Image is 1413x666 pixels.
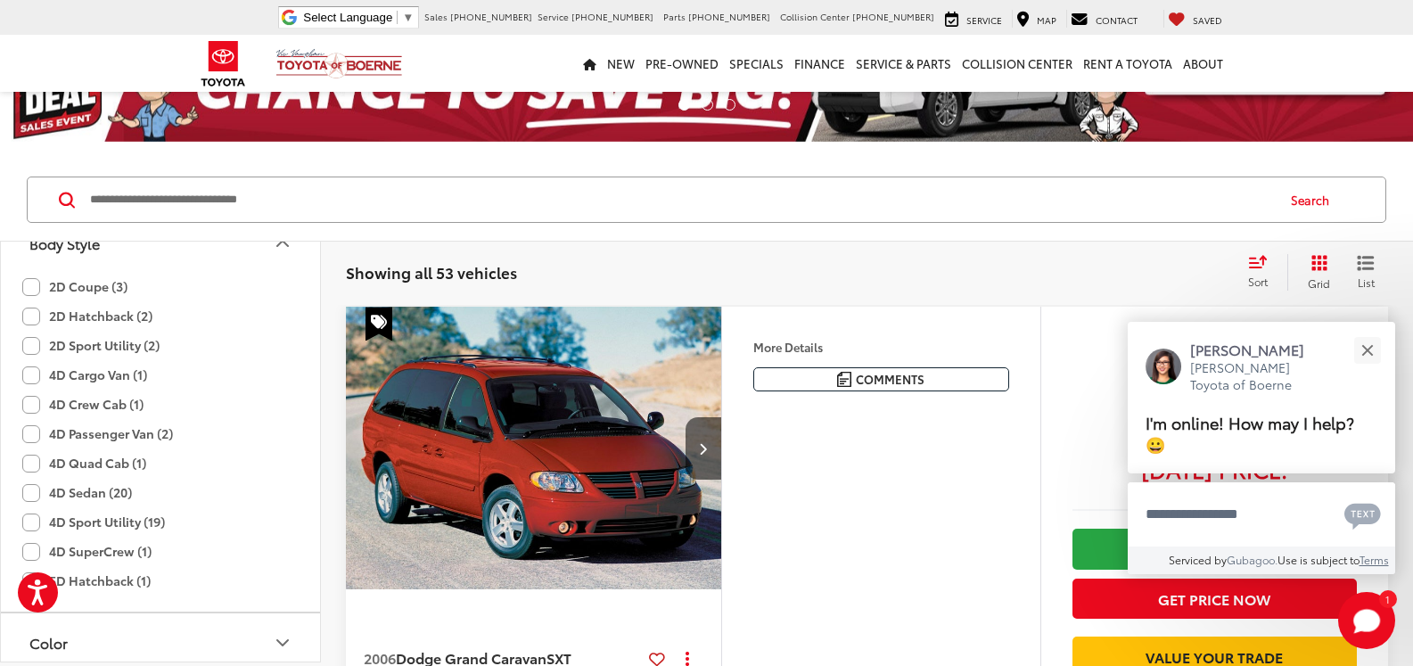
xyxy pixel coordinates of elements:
span: [DATE] Price: [1072,460,1357,478]
div: Close[PERSON_NAME][PERSON_NAME] Toyota of BoerneI'm online! How may I help? 😀Type your messageCha... [1128,322,1395,574]
span: Service [966,13,1002,27]
a: About [1178,35,1228,92]
span: Map [1037,13,1056,27]
p: [PERSON_NAME] Toyota of Boerne [1190,359,1322,394]
span: Sales [424,10,448,23]
label: 4D Passenger Van (2) [22,419,173,448]
img: Vic Vaughan Toyota of Boerne [275,48,403,79]
div: Body Style [29,234,100,251]
label: 4D Cargo Van (1) [22,360,147,390]
a: Finance [789,35,850,92]
span: Comments [856,371,924,388]
span: Use is subject to [1277,552,1360,567]
div: 2006 Dodge Grand Caravan SXT 0 [345,307,723,588]
div: Body Style [272,233,293,254]
span: Special [366,307,392,341]
a: Select Language​ [303,11,414,24]
span: I'm online! How may I help? 😀 [1146,410,1354,456]
svg: Text [1344,501,1381,530]
span: Sort [1248,274,1268,289]
button: Search [1274,177,1355,222]
label: 4D Sedan (20) [22,478,132,507]
span: Saved [1193,13,1222,27]
a: Pre-Owned [640,35,724,92]
a: Service & Parts: Opens in a new tab [850,35,957,92]
button: Toggle Chat Window [1338,592,1395,649]
a: Service [941,10,1006,28]
label: 2D Sport Utility (2) [22,331,160,360]
a: Map [1012,10,1061,28]
div: Color [272,632,293,654]
span: ▼ [402,11,414,24]
label: 4D Quad Cab (1) [22,448,146,478]
button: Comments [753,367,1009,391]
button: Grid View [1287,254,1343,290]
svg: Start Chat [1338,592,1395,649]
label: 5D Hatchback (1) [22,566,151,596]
a: Gubagoo. [1227,552,1277,567]
a: New [602,35,640,92]
textarea: Type your message [1128,482,1395,547]
button: Body StyleBody Style [1,214,322,272]
button: Chat with SMS [1339,494,1386,534]
button: Select sort value [1239,254,1287,290]
a: Check Availability [1072,529,1357,569]
span: Serviced by [1169,552,1227,567]
a: Rent a Toyota [1078,35,1178,92]
span: [PHONE_NUMBER] [688,10,770,23]
a: Terms [1360,552,1389,567]
button: Next image [686,417,721,480]
button: List View [1343,254,1388,290]
span: [PHONE_NUMBER] [852,10,934,23]
span: ​ [397,11,398,24]
div: Color [29,634,68,651]
img: Toyota [190,35,257,93]
a: 2006 Dodge Grand Caravan SXT2006 Dodge Grand Caravan SXT2006 Dodge Grand Caravan SXT2006 Dodge Gr... [345,307,723,588]
label: 2D Coupe (3) [22,272,127,301]
span: [PHONE_NUMBER] [571,10,653,23]
label: 4D SuperCrew (1) [22,537,152,566]
a: Contact [1066,10,1142,28]
h4: More Details [753,341,1009,353]
button: Close [1348,331,1386,369]
span: Service [538,10,569,23]
span: Contact [1096,13,1138,27]
a: Specials [724,35,789,92]
button: Get Price Now [1072,579,1357,619]
span: Showing all 53 vehicles [346,261,517,283]
label: 2D Hatchback (2) [22,301,152,331]
span: [PHONE_NUMBER] [450,10,532,23]
span: 1 [1385,595,1390,603]
span: Select Language [303,11,392,24]
span: List [1357,275,1375,290]
span: Grid [1308,275,1330,291]
a: My Saved Vehicles [1163,10,1227,28]
img: 2006 Dodge Grand Caravan SXT [345,307,723,590]
p: [PERSON_NAME] [1190,340,1322,359]
span: Collision Center [780,10,850,23]
label: 4D Sport Utility (19) [22,507,165,537]
span: $1,500 [1072,407,1357,451]
a: Collision Center [957,35,1078,92]
label: 4D Crew Cab (1) [22,390,144,419]
input: Search by Make, Model, or Keyword [88,178,1274,221]
span: Parts [663,10,686,23]
a: Home [578,35,602,92]
span: dropdown dots [686,651,689,665]
img: Comments [837,372,851,387]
